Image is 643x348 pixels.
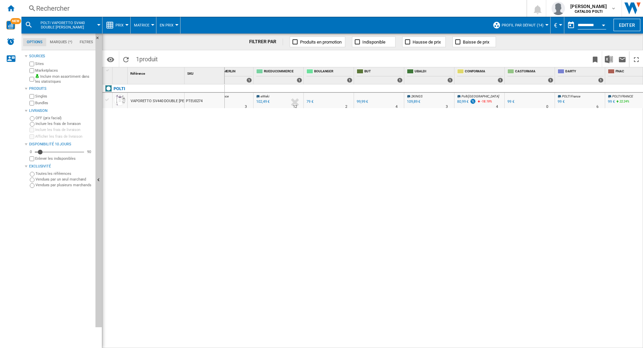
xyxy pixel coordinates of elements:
[306,99,313,104] div: 79 €
[608,99,615,104] div: 99 €
[35,156,93,161] label: Enlever les indisponibles
[456,67,504,84] div: CONFORAMA 1 offers sold by CONFORAMA
[23,38,46,46] md-tab-item: Options
[554,17,561,33] button: €
[104,53,117,65] button: Options
[134,17,153,33] button: Matrice
[29,142,93,147] div: Disponibilité 10 Jours
[35,74,39,78] img: mysite-bg-18x18.png
[133,51,161,65] span: 1
[411,94,422,98] span: 2KINGS
[95,33,103,46] button: Masquer
[187,72,194,75] span: SKU
[130,72,145,75] span: Référence
[570,3,607,10] span: [PERSON_NAME]
[481,99,489,103] span: -18.19
[76,38,97,46] md-tab-item: Filtres
[300,40,342,45] span: Produits en promotion
[35,177,93,182] label: Vendues par un seul marchand
[114,67,127,78] div: Sort None
[597,18,610,30] button: Open calendar
[305,98,313,105] div: 79 €
[506,98,514,105] div: 99 €
[35,100,93,106] label: Bundles
[29,156,34,161] input: Afficher les frais de livraison
[35,94,93,99] label: Singles
[134,23,149,27] span: Matrice
[406,67,454,84] div: UBALDI 1 offers sold by UBALDI
[396,103,398,110] div: Délai de livraison : 4 jours
[552,2,565,15] img: profile.jpg
[35,116,93,121] label: OFF (prix facial)
[352,37,396,47] button: Indisponible
[614,19,640,31] button: Editer
[546,103,548,110] div: Délai de livraison : 0 jour
[447,78,453,83] div: 1 offers sold by UBALDI
[293,103,297,110] div: Délai de livraison : 12 jours
[290,37,345,47] button: Produits en promotion
[30,116,34,121] input: OFF (prix facial)
[264,69,302,75] span: RUEDUCOMMERCE
[29,86,93,91] div: Produits
[620,99,627,103] span: 22.24
[465,69,503,75] span: CONFORAMA
[619,98,623,107] i: %
[498,78,503,83] div: 1 offers sold by CONFORAMA
[564,18,578,32] button: md-calendar
[35,127,93,132] label: Inclure les frais de livraison
[256,99,270,104] div: 102,49 €
[25,17,99,33] div: POLTI VAPORETTO SV440 DOUBLE [PERSON_NAME]
[554,22,557,29] span: €
[29,134,34,139] input: Afficher les frais de livraison
[463,40,489,45] span: Baisse de prix
[558,99,565,104] div: 99 €
[456,98,476,105] div: 80,99 €
[630,51,643,67] button: Plein écran
[551,17,564,33] md-menu: Currency
[506,67,555,84] div: CASTORAMA 1 offers sold by CASTORAMA
[185,93,224,108] div: PTEU0274
[602,51,616,67] button: Télécharger au format Excel
[214,69,252,75] span: LEROYMERLIN
[30,172,34,177] input: Toutes les références
[415,69,453,75] span: UBALDI
[575,9,602,14] b: CATALOG POLTI
[7,38,15,46] img: alerts-logo.svg
[457,99,469,104] div: 80,99 €
[452,37,496,47] button: Baisse de prix
[565,69,603,75] span: DARTY
[249,39,283,45] div: FILTRER PAR
[562,94,580,98] span: POLTI France
[588,51,602,67] button: Créer un favoris
[131,93,207,109] div: VAPORETTO SV440 DOUBLE [PERSON_NAME]
[397,78,403,83] div: 1 offers sold by BUT
[30,178,34,182] input: Vendues par un seul marchand
[345,103,347,110] div: Délai de livraison : 2 jours
[29,62,34,66] input: Sites
[36,4,509,13] div: Rechercher
[297,78,302,83] div: 1 offers sold by RUEDUCOMMERCE
[548,78,553,83] div: 1 offers sold by CASTORAMA
[246,78,252,83] div: 1 offers sold by LEROYMERLIN
[35,74,93,84] label: Inclure mon assortiment dans les statistiques
[160,23,173,27] span: En Prix
[461,94,499,98] span: Polti [GEOGRAPHIC_DATA]
[129,67,184,78] div: Référence Sort None
[139,56,158,63] span: produit
[29,68,34,73] input: Marketplaces
[35,183,93,188] label: Vendues par plusieurs marchands
[29,54,93,59] div: Sources
[605,55,613,63] img: excel-24x24.png
[29,164,93,169] div: Exclusivité
[30,183,34,188] input: Vendues par plusieurs marchands
[160,17,177,33] button: En Prix
[116,23,124,27] span: Prix
[607,98,615,105] div: 99 €
[470,98,476,104] img: promotionV3.png
[186,67,224,78] div: Sort None
[413,40,441,45] span: Hausse de prix
[29,94,34,99] input: Singles
[480,98,484,107] i: %
[596,103,598,110] div: Délai de livraison : 6 jours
